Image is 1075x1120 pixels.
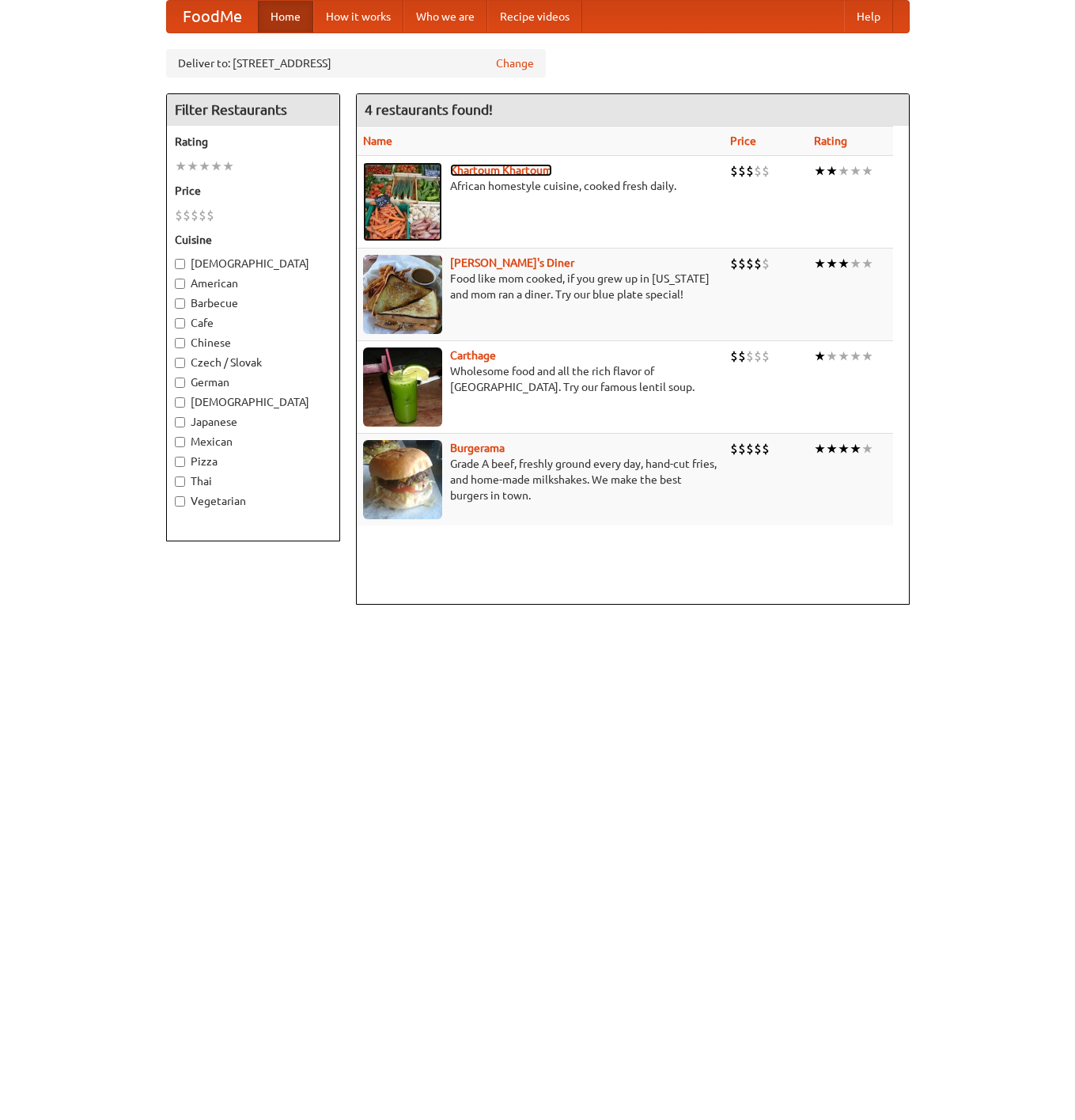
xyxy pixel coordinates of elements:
li: ★ [861,440,873,457]
li: $ [183,207,191,224]
li: ★ [814,162,826,180]
a: Khartoum Khartoum [450,164,552,177]
li: ★ [826,440,838,457]
input: Cafe [175,318,185,328]
p: African homestyle cuisine, cooked fresh daily. [363,178,717,194]
li: ★ [850,347,861,365]
li: $ [746,347,754,365]
img: carthage.jpg [363,347,442,427]
li: $ [754,347,762,365]
li: $ [730,347,738,365]
li: ★ [838,347,850,365]
input: Mexican [175,437,185,447]
li: $ [746,440,754,457]
h5: Rating [175,134,331,150]
li: $ [175,207,183,224]
input: Chinese [175,338,185,348]
li: $ [762,347,770,365]
li: $ [738,347,746,365]
li: $ [738,255,746,272]
img: khartoum.jpg [363,162,442,241]
label: Mexican [175,434,331,450]
li: ★ [814,255,826,272]
li: ★ [850,255,861,272]
input: Pizza [175,457,185,467]
label: Vegetarian [175,493,331,509]
li: ★ [838,162,850,180]
a: Price [730,135,756,147]
label: [DEMOGRAPHIC_DATA] [175,394,331,410]
label: Cafe [175,315,331,331]
li: $ [746,162,754,180]
li: ★ [814,347,826,365]
li: ★ [861,347,873,365]
li: ★ [814,440,826,457]
li: $ [762,255,770,272]
h5: Cuisine [175,232,331,248]
li: ★ [861,255,873,272]
input: Czech / Slovak [175,358,185,368]
li: ★ [222,158,234,175]
p: Food like mom cooked, if you grew up in [US_STATE] and mom ran a diner. Try our blue plate special! [363,271,717,302]
li: ★ [210,158,222,175]
li: $ [730,162,738,180]
img: burgerama.jpg [363,440,442,519]
a: [PERSON_NAME]'s Diner [450,256,574,269]
label: American [175,275,331,291]
li: $ [754,255,762,272]
label: German [175,374,331,390]
li: $ [738,162,746,180]
h5: Price [175,183,331,199]
a: Carthage [450,349,496,362]
input: [DEMOGRAPHIC_DATA] [175,259,185,269]
li: $ [738,440,746,457]
li: $ [191,207,199,224]
a: Home [258,1,313,32]
input: German [175,378,185,388]
label: Japanese [175,414,331,430]
a: Who we are [403,1,487,32]
li: $ [746,255,754,272]
li: ★ [838,440,850,457]
li: $ [754,440,762,457]
li: ★ [850,440,861,457]
li: $ [730,440,738,457]
label: Pizza [175,454,331,469]
li: ★ [199,158,210,175]
a: How it works [313,1,403,32]
li: ★ [826,347,838,365]
p: Wholesome food and all the rich flavor of [GEOGRAPHIC_DATA]. Try our famous lentil soup. [363,363,717,395]
input: Thai [175,476,185,487]
a: Rating [814,135,847,147]
label: Barbecue [175,295,331,311]
li: $ [199,207,206,224]
p: Grade A beef, freshly ground every day, hand-cut fries, and home-made milkshakes. We make the bes... [363,456,717,503]
li: $ [206,207,214,224]
li: ★ [861,162,873,180]
li: $ [762,440,770,457]
input: Vegetarian [175,496,185,507]
li: ★ [175,158,187,175]
a: Help [844,1,893,32]
li: ★ [850,162,861,180]
input: Barbecue [175,298,185,309]
a: Recipe videos [487,1,582,32]
input: Japanese [175,417,185,427]
a: Name [363,135,392,147]
h4: Filter Restaurants [167,94,339,126]
label: Thai [175,473,331,489]
li: $ [762,162,770,180]
a: Change [496,55,534,71]
a: FoodMe [167,1,258,32]
div: Deliver to: [STREET_ADDRESS] [166,49,546,78]
input: [DEMOGRAPHIC_DATA] [175,397,185,408]
li: $ [730,255,738,272]
b: Burgerama [450,442,505,454]
li: $ [754,162,762,180]
ng-pluralize: 4 restaurants found! [365,102,493,117]
label: Czech / Slovak [175,355,331,370]
label: Chinese [175,335,331,351]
